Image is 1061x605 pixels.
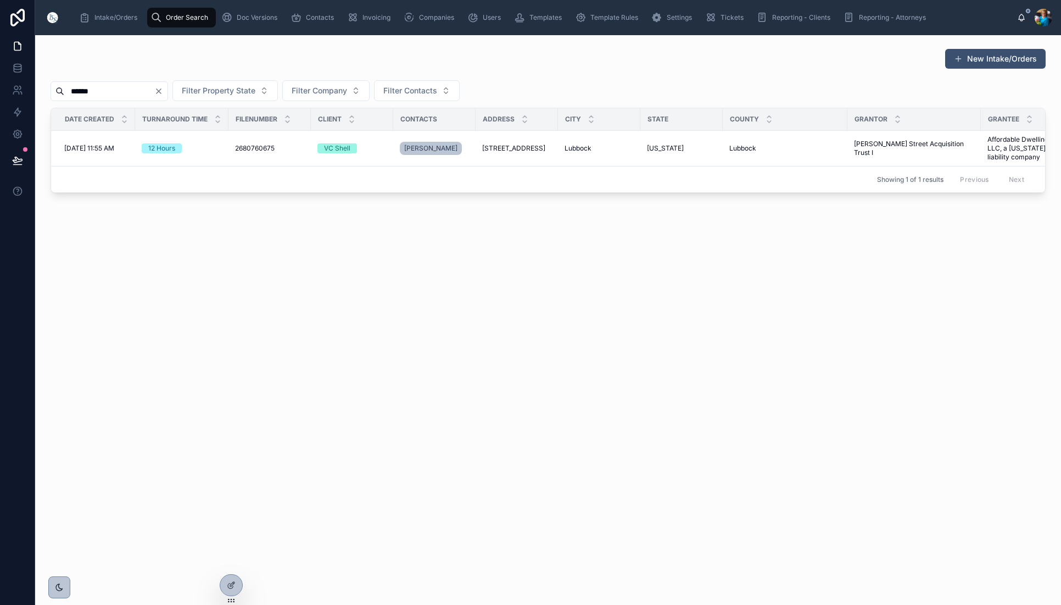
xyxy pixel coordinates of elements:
a: Contacts [287,8,342,27]
span: State [647,115,668,124]
button: Select Button [282,80,370,101]
a: Lubbock [565,144,634,153]
span: Grantor [855,115,887,124]
span: Filter Company [292,85,347,96]
div: scrollable content [70,5,1017,30]
a: Reporting - Clients [753,8,838,27]
span: Date Created [65,115,114,124]
span: [PERSON_NAME] [404,144,457,153]
span: Grantee [988,115,1019,124]
div: 12 Hours [148,143,175,153]
span: Lubbock [729,144,756,153]
span: [DATE] 11:55 AM [64,144,114,153]
span: Filter Property State [182,85,255,96]
span: 2680760675 [235,144,275,153]
a: [PERSON_NAME] Street Acquisition Trust I [854,140,974,157]
a: Templates [511,8,569,27]
a: 2680760675 [235,144,304,153]
span: Turnaround Time [142,115,208,124]
span: Invoicing [362,13,390,22]
a: [DATE] 11:55 AM [64,144,129,153]
a: [STREET_ADDRESS] [482,144,551,153]
a: [US_STATE] [647,144,716,153]
img: App logo [44,9,62,26]
a: Invoicing [344,8,398,27]
a: Tickets [702,8,751,27]
span: City [565,115,581,124]
button: Select Button [374,80,460,101]
div: VC Shell [324,143,350,153]
span: County [730,115,759,124]
span: Filter Contacts [383,85,437,96]
a: Doc Versions [218,8,285,27]
span: FileNumber [236,115,277,124]
span: Doc Versions [237,13,277,22]
span: Address [483,115,515,124]
span: Order Search [166,13,208,22]
span: Intake/Orders [94,13,137,22]
a: Companies [400,8,462,27]
span: Template Rules [590,13,638,22]
a: 12 Hours [142,143,222,153]
span: Settings [667,13,692,22]
span: Lubbock [565,144,591,153]
a: [PERSON_NAME] [400,140,469,157]
span: Reporting - Attorneys [859,13,926,22]
a: Lubbock [729,144,841,153]
span: [US_STATE] [647,144,684,153]
a: Settings [648,8,700,27]
a: [PERSON_NAME] [400,142,462,155]
button: New Intake/Orders [945,49,1046,69]
span: [STREET_ADDRESS] [482,144,545,153]
span: Tickets [721,13,744,22]
span: Contacts [400,115,437,124]
a: Intake/Orders [76,8,145,27]
a: Reporting - Attorneys [840,8,934,27]
a: Template Rules [572,8,646,27]
span: Reporting - Clients [772,13,830,22]
span: Users [483,13,501,22]
span: Client [318,115,342,124]
button: Select Button [172,80,278,101]
span: Showing 1 of 1 results [877,175,943,184]
span: Templates [529,13,562,22]
a: Order Search [147,8,216,27]
a: Users [464,8,509,27]
span: Companies [419,13,454,22]
a: VC Shell [317,143,387,153]
button: Clear [154,87,167,96]
span: Contacts [306,13,334,22]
